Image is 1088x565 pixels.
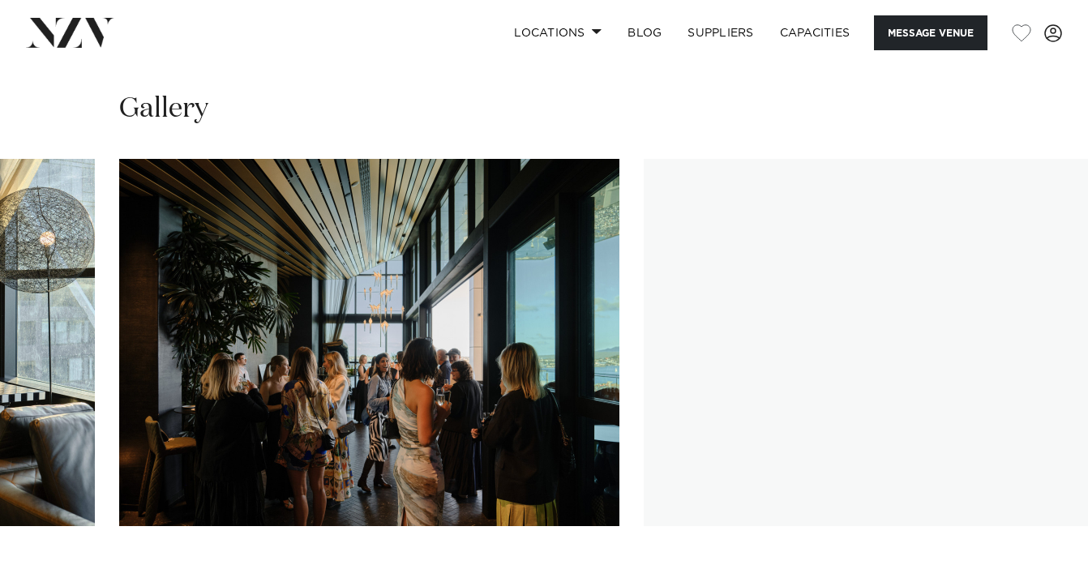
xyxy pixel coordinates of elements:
[874,15,987,50] button: Message Venue
[675,15,766,50] a: SUPPLIERS
[119,91,208,127] h2: Gallery
[119,159,619,526] swiper-slide: 17 / 25
[615,15,675,50] a: BLOG
[26,18,114,47] img: nzv-logo.png
[767,15,863,50] a: Capacities
[501,15,615,50] a: Locations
